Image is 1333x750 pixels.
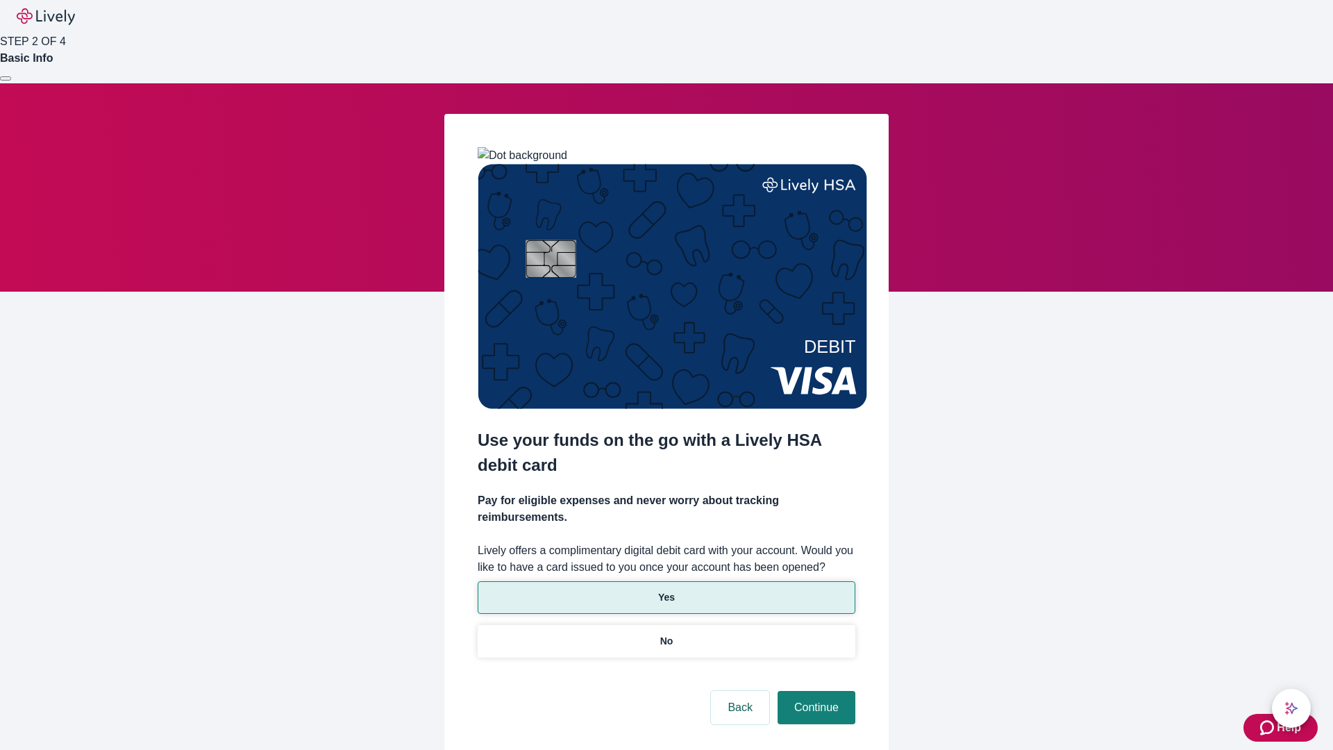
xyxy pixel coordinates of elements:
[1284,701,1298,715] svg: Lively AI Assistant
[778,691,855,724] button: Continue
[658,590,675,605] p: Yes
[478,147,567,164] img: Dot background
[478,428,855,478] h2: Use your funds on the go with a Lively HSA debit card
[1243,714,1318,742] button: Zendesk support iconHelp
[478,164,867,409] img: Debit card
[478,581,855,614] button: Yes
[17,8,75,25] img: Lively
[478,542,855,576] label: Lively offers a complimentary digital debit card with your account. Would you like to have a card...
[478,492,855,526] h4: Pay for eligible expenses and never worry about tracking reimbursements.
[1277,719,1301,736] span: Help
[660,634,673,649] p: No
[478,625,855,658] button: No
[1272,689,1311,728] button: chat
[1260,719,1277,736] svg: Zendesk support icon
[711,691,769,724] button: Back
